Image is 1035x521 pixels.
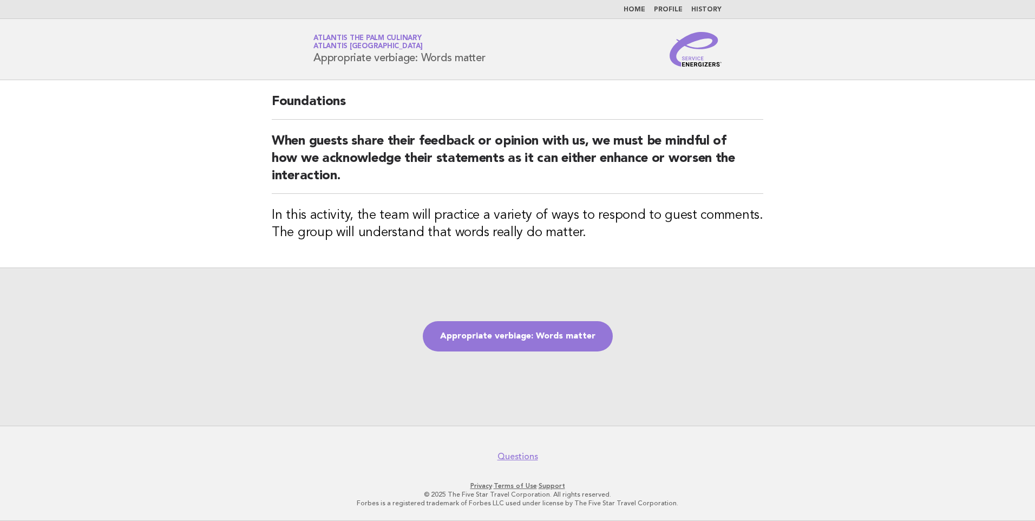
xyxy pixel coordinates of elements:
[691,6,722,13] a: History
[272,207,763,242] h3: In this activity, the team will practice a variety of ways to respond to guest comments. The grou...
[670,32,722,67] img: Service Energizers
[313,43,423,50] span: Atlantis [GEOGRAPHIC_DATA]
[654,6,683,13] a: Profile
[186,499,849,507] p: Forbes is a registered trademark of Forbes LLC used under license by The Five Star Travel Corpora...
[423,321,613,351] a: Appropriate verbiage: Words matter
[539,482,565,490] a: Support
[497,451,538,462] a: Questions
[186,481,849,490] p: · ·
[186,490,849,499] p: © 2025 The Five Star Travel Corporation. All rights reserved.
[313,35,423,50] a: Atlantis The Palm CulinaryAtlantis [GEOGRAPHIC_DATA]
[272,133,763,194] h2: When guests share their feedback or opinion with us, we must be mindful of how we acknowledge the...
[272,93,763,120] h2: Foundations
[494,482,537,490] a: Terms of Use
[470,482,492,490] a: Privacy
[624,6,645,13] a: Home
[313,35,486,63] h1: Appropriate verbiage: Words matter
